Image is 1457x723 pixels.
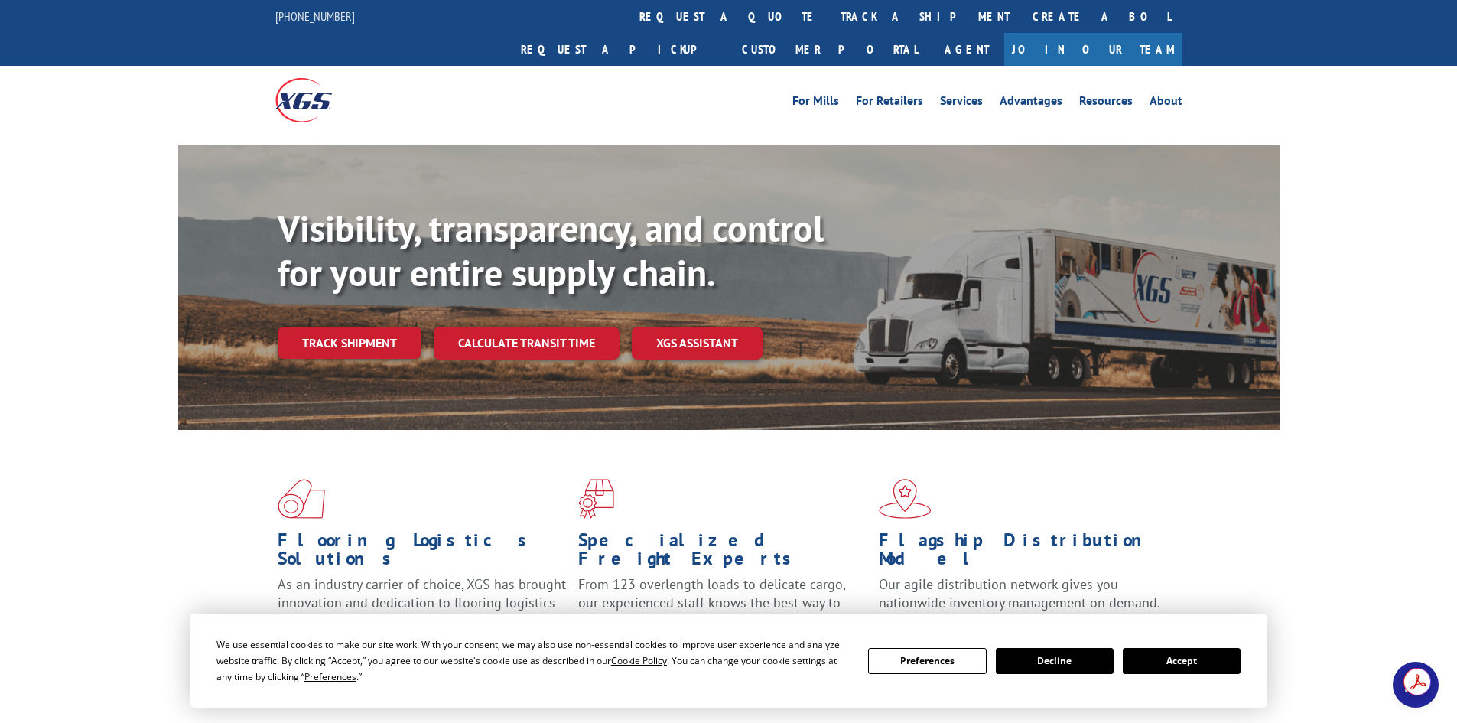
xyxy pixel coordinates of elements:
a: Calculate transit time [434,327,620,360]
a: About [1150,95,1182,112]
img: xgs-icon-total-supply-chain-intelligence-red [278,479,325,519]
a: For Mills [792,95,839,112]
a: Join Our Team [1004,33,1182,66]
button: Decline [996,648,1114,674]
a: Services [940,95,983,112]
h1: Flagship Distribution Model [879,531,1168,575]
a: [PHONE_NUMBER] [275,8,355,24]
a: Advantages [1000,95,1062,112]
a: Agent [929,33,1004,66]
p: From 123 overlength loads to delicate cargo, our experienced staff knows the best way to move you... [578,575,867,643]
b: Visibility, transparency, and control for your entire supply chain. [278,204,824,296]
a: Customer Portal [730,33,929,66]
h1: Specialized Freight Experts [578,531,867,575]
h1: Flooring Logistics Solutions [278,531,567,575]
button: Accept [1123,648,1241,674]
button: Preferences [868,648,986,674]
a: XGS ASSISTANT [632,327,763,360]
span: Preferences [304,670,356,683]
div: Cookie Consent Prompt [190,614,1267,708]
img: xgs-icon-flagship-distribution-model-red [879,479,932,519]
span: Cookie Policy [611,654,667,667]
a: Resources [1079,95,1133,112]
span: As an industry carrier of choice, XGS has brought innovation and dedication to flooring logistics... [278,575,566,630]
a: Request a pickup [509,33,730,66]
a: Track shipment [278,327,421,359]
div: Open chat [1393,662,1439,708]
div: We use essential cookies to make our site work. With your consent, we may also use non-essential ... [216,637,850,685]
a: For Retailers [856,95,923,112]
span: Our agile distribution network gives you nationwide inventory management on demand. [879,575,1160,611]
img: xgs-icon-focused-on-flooring-red [578,479,614,519]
